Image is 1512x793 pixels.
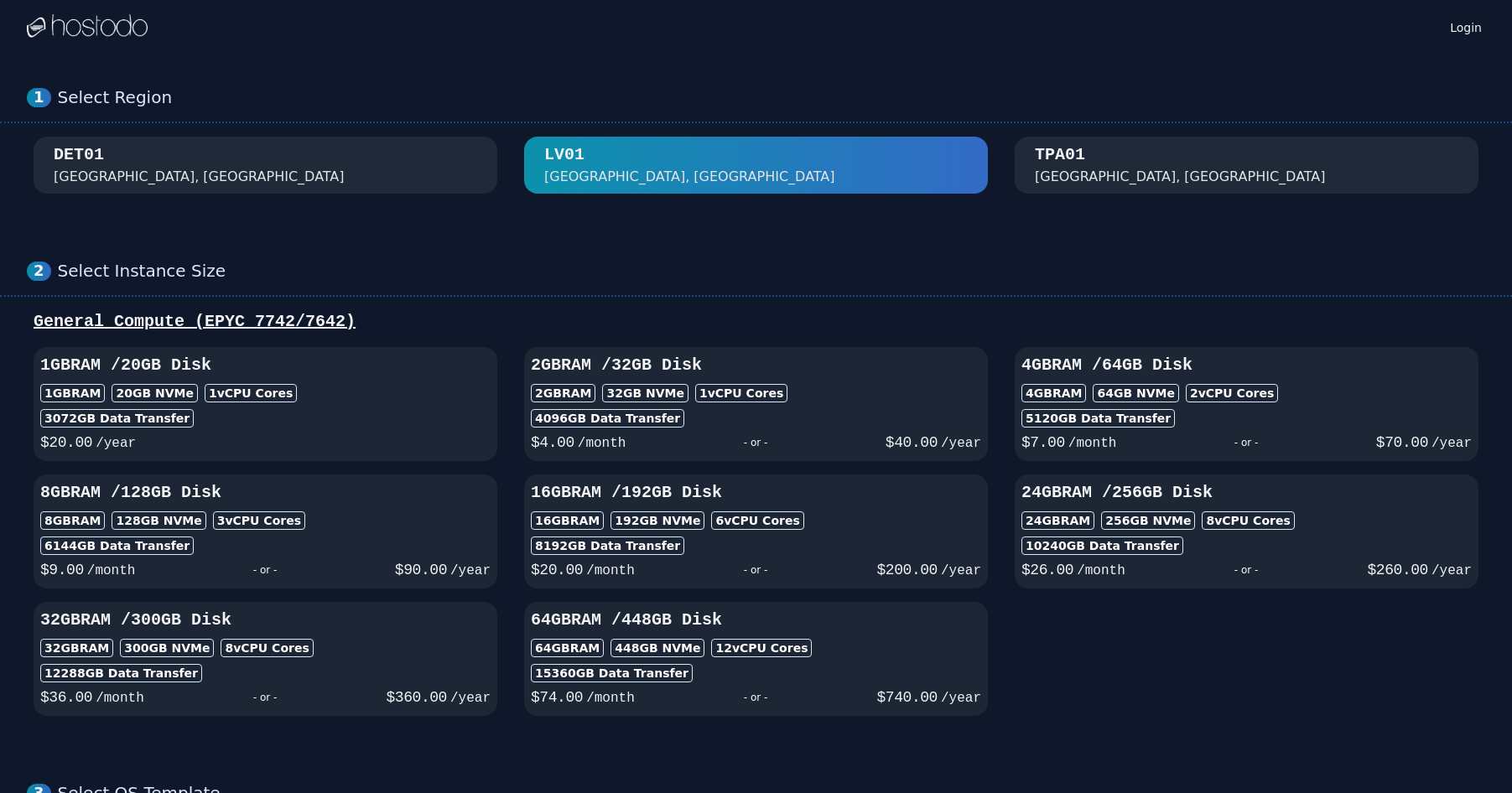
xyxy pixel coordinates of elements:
[1035,143,1085,167] div: TPA01
[1431,436,1472,451] span: /year
[877,689,938,706] span: $ 740.00
[40,562,84,578] span: $ 9.00
[40,481,491,505] h3: 8GB RAM / 128 GB Disk
[34,474,497,588] button: 8GBRAM /128GB Disk8GBRAM128GB NVMe3vCPU Cores6144GB Data Transfer$9.00/month- or -$90.00/year
[1021,354,1472,377] h3: 4GB RAM / 64 GB Disk
[112,384,198,402] div: 20 GB NVMe
[941,691,981,706] span: /year
[611,639,704,657] div: 448 GB NVMe
[1021,409,1175,428] div: 5120 GB Data Transfer
[1186,384,1278,402] div: 2 vCPU Cores
[1021,562,1073,578] span: $ 26.00
[531,536,684,555] div: 8192 GB Data Transfer
[531,481,981,505] h3: 16GB RAM / 192 GB Disk
[531,562,583,578] span: $ 20.00
[40,434,92,451] span: $ 20.00
[531,689,583,706] span: $ 74.00
[531,384,595,402] div: 2GB RAM
[144,686,387,709] div: - or -
[635,686,877,709] div: - or -
[27,310,1485,334] div: General Compute (EPYC 7742/7642)
[1447,16,1485,36] a: Login
[96,691,144,706] span: /month
[524,474,988,588] button: 16GBRAM /192GB Disk16GBRAM192GB NVMe6vCPU Cores8192GB Data Transfer$20.00/month- or -$200.00/year
[40,384,105,402] div: 1GB RAM
[578,436,626,451] span: /month
[877,562,938,578] span: $ 200.00
[58,261,1485,282] div: Select Instance Size
[34,137,497,194] button: DET01 [GEOGRAPHIC_DATA], [GEOGRAPHIC_DATA]
[531,511,604,530] div: 16GB RAM
[40,536,194,555] div: 6144 GB Data Transfer
[387,689,447,706] span: $ 360.00
[531,354,981,377] h3: 2GB RAM / 32 GB Disk
[58,87,1485,108] div: Select Region
[1068,436,1117,451] span: /month
[34,602,497,716] button: 32GBRAM /300GB Disk32GBRAM300GB NVMe8vCPU Cores12288GB Data Transfer$36.00/month- or -$360.00/year
[544,143,585,167] div: LV01
[27,14,148,39] img: Logo
[1015,137,1478,194] button: TPA01 [GEOGRAPHIC_DATA], [GEOGRAPHIC_DATA]
[711,511,803,530] div: 6 vCPU Cores
[27,262,51,281] div: 2
[450,691,491,706] span: /year
[34,347,497,461] button: 1GBRAM /20GB Disk1GBRAM20GB NVMe1vCPU Cores3072GB Data Transfer$20.00/year
[635,558,877,582] div: - or -
[1368,562,1428,578] span: $ 260.00
[40,409,194,428] div: 3072 GB Data Transfer
[213,511,305,530] div: 3 vCPU Cores
[941,563,981,578] span: /year
[40,689,92,706] span: $ 36.00
[524,602,988,716] button: 64GBRAM /448GB Disk64GBRAM448GB NVMe12vCPU Cores15360GB Data Transfer$74.00/month- or -$740.00/year
[54,167,345,187] div: [GEOGRAPHIC_DATA], [GEOGRAPHIC_DATA]
[531,609,981,632] h3: 64GB RAM / 448 GB Disk
[1125,558,1368,582] div: - or -
[524,347,988,461] button: 2GBRAM /32GB Disk2GBRAM32GB NVMe1vCPU Cores4096GB Data Transfer$4.00/month- or -$40.00/year
[1021,384,1086,402] div: 4GB RAM
[626,431,885,454] div: - or -
[1035,167,1326,187] div: [GEOGRAPHIC_DATA], [GEOGRAPHIC_DATA]
[40,639,113,657] div: 32GB RAM
[1093,384,1179,402] div: 64 GB NVMe
[711,639,812,657] div: 12 vCPU Cores
[1021,481,1472,505] h3: 24GB RAM / 256 GB Disk
[87,563,136,578] span: /month
[1021,536,1183,555] div: 10240 GB Data Transfer
[1116,431,1375,454] div: - or -
[112,511,205,530] div: 128 GB NVMe
[395,562,447,578] span: $ 90.00
[205,384,297,402] div: 1 vCPU Cores
[544,167,835,187] div: [GEOGRAPHIC_DATA], [GEOGRAPHIC_DATA]
[40,664,202,682] div: 12288 GB Data Transfer
[586,691,635,706] span: /month
[531,664,693,682] div: 15360 GB Data Transfer
[40,354,491,377] h3: 1GB RAM / 20 GB Disk
[1077,563,1125,578] span: /month
[40,609,491,632] h3: 32GB RAM / 300 GB Disk
[96,436,136,451] span: /year
[586,563,635,578] span: /month
[1376,434,1428,451] span: $ 70.00
[27,88,51,107] div: 1
[135,558,394,582] div: - or -
[531,639,604,657] div: 64GB RAM
[40,511,105,530] div: 8GB RAM
[1015,474,1478,588] button: 24GBRAM /256GB Disk24GBRAM256GB NVMe8vCPU Cores10240GB Data Transfer$26.00/month- or -$260.00/year
[695,384,787,402] div: 1 vCPU Cores
[1101,511,1195,530] div: 256 GB NVMe
[886,434,938,451] span: $ 40.00
[1431,563,1472,578] span: /year
[611,511,704,530] div: 192 GB NVMe
[1021,511,1094,530] div: 24GB RAM
[1015,347,1478,461] button: 4GBRAM /64GB Disk4GBRAM64GB NVMe2vCPU Cores5120GB Data Transfer$7.00/month- or -$70.00/year
[120,639,214,657] div: 300 GB NVMe
[1021,434,1065,451] span: $ 7.00
[1202,511,1294,530] div: 8 vCPU Cores
[531,434,574,451] span: $ 4.00
[450,563,491,578] span: /year
[602,384,688,402] div: 32 GB NVMe
[524,137,988,194] button: LV01 [GEOGRAPHIC_DATA], [GEOGRAPHIC_DATA]
[54,143,104,167] div: DET01
[221,639,313,657] div: 8 vCPU Cores
[941,436,981,451] span: /year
